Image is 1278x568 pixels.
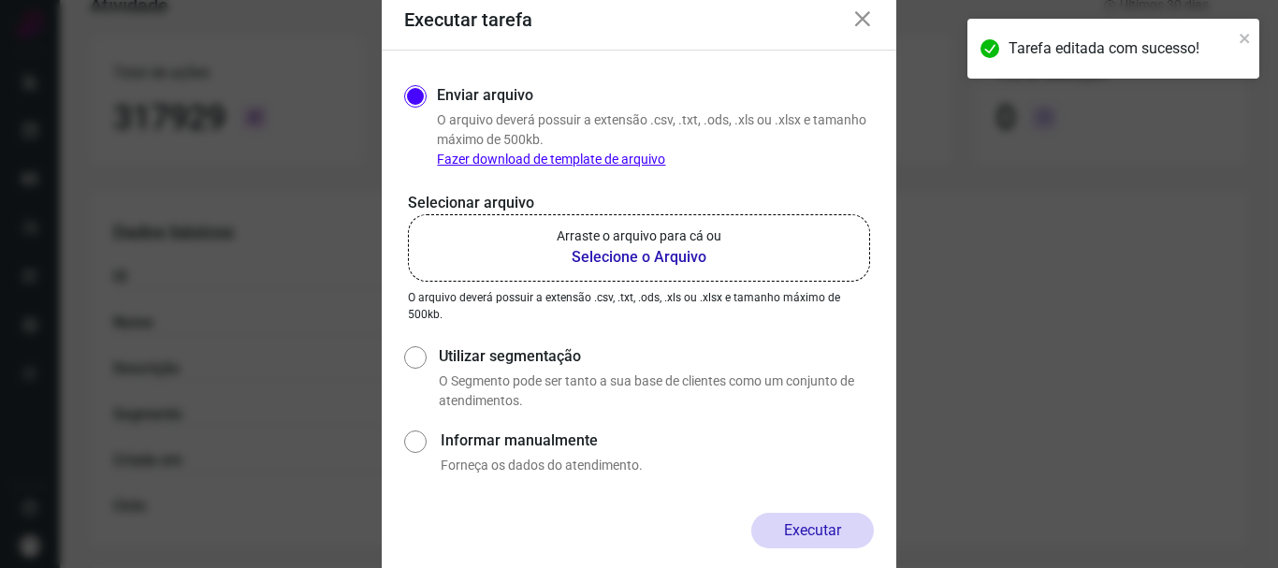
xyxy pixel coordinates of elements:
[557,246,721,269] b: Selecione o Arquivo
[751,513,874,548] button: Executar
[441,456,874,475] p: Forneça os dados do atendimento.
[437,110,874,169] p: O arquivo deverá possuir a extensão .csv, .txt, .ods, .xls ou .xlsx e tamanho máximo de 500kb.
[404,8,532,31] h3: Executar tarefa
[437,152,665,167] a: Fazer download de template de arquivo
[1009,37,1233,60] div: Tarefa editada com sucesso!
[1239,26,1252,49] button: close
[437,84,533,107] label: Enviar arquivo
[408,192,870,214] p: Selecionar arquivo
[439,345,874,368] label: Utilizar segmentação
[441,430,874,452] label: Informar manualmente
[408,289,870,323] p: O arquivo deverá possuir a extensão .csv, .txt, .ods, .xls ou .xlsx e tamanho máximo de 500kb.
[439,371,874,411] p: O Segmento pode ser tanto a sua base de clientes como um conjunto de atendimentos.
[557,226,721,246] p: Arraste o arquivo para cá ou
